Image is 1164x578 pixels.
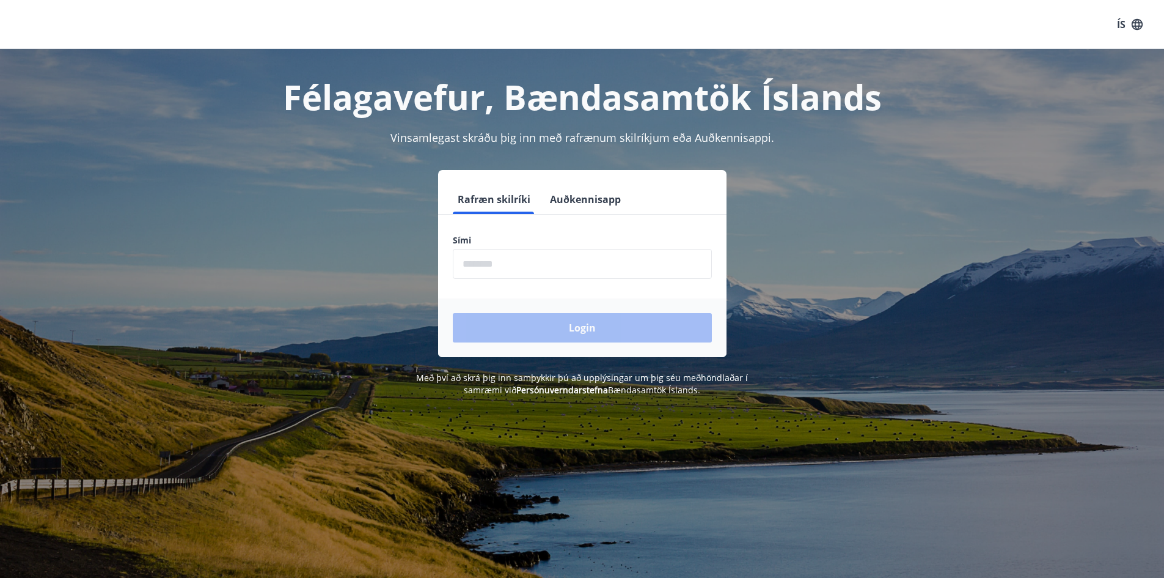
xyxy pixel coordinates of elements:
a: Persónuverndarstefna [516,384,608,396]
button: Rafræn skilríki [453,185,535,214]
button: ÍS [1110,13,1149,35]
h1: Félagavefur, Bændasamtök Íslands [157,73,1008,120]
button: Auðkennisapp [545,185,626,214]
label: Sími [453,234,712,246]
span: Með því að skrá þig inn samþykkir þú að upplýsingar um þig séu meðhöndlaðar í samræmi við Bændasa... [416,372,748,396]
span: Vinsamlegast skráðu þig inn með rafrænum skilríkjum eða Auðkennisappi. [390,130,774,145]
